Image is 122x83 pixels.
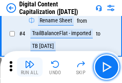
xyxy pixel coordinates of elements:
img: Back [6,3,16,13]
div: TB [DATE] [30,41,56,51]
div: TrailBalanceFlat - imported [30,29,93,38]
span: # 4 [19,30,25,37]
div: to [96,31,100,37]
img: Skip [76,59,86,69]
button: Skip [68,57,94,77]
img: Settings menu [106,3,116,13]
div: from [77,18,87,24]
img: Run All [25,59,34,69]
img: Main button [100,61,113,73]
div: Rename Sheet [38,16,74,26]
button: Run All [17,57,42,77]
img: Undo [50,59,60,69]
div: Skip [76,70,86,75]
div: Run All [21,70,39,75]
img: Support [96,5,102,11]
div: Undo [49,70,61,75]
div: Digital Content Capitalization ([DATE]) [19,0,92,16]
button: Undo [42,57,68,77]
